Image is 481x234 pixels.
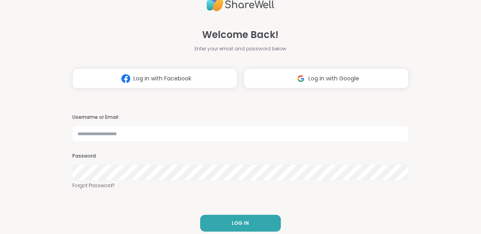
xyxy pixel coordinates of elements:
button: Log in with Google [244,68,409,88]
span: Log in with Google [308,74,359,83]
a: Forgot Password? [72,182,409,189]
span: Welcome Back! [202,28,278,42]
button: LOG IN [200,215,281,232]
img: ShareWell Logomark [118,71,133,86]
span: Enter your email and password below [195,45,286,52]
h3: Username or Email [72,114,409,121]
h3: Password [72,153,409,160]
button: Log in with Facebook [72,68,237,88]
img: ShareWell Logomark [293,71,308,86]
span: Log in with Facebook [133,74,191,83]
span: LOG IN [232,220,249,227]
